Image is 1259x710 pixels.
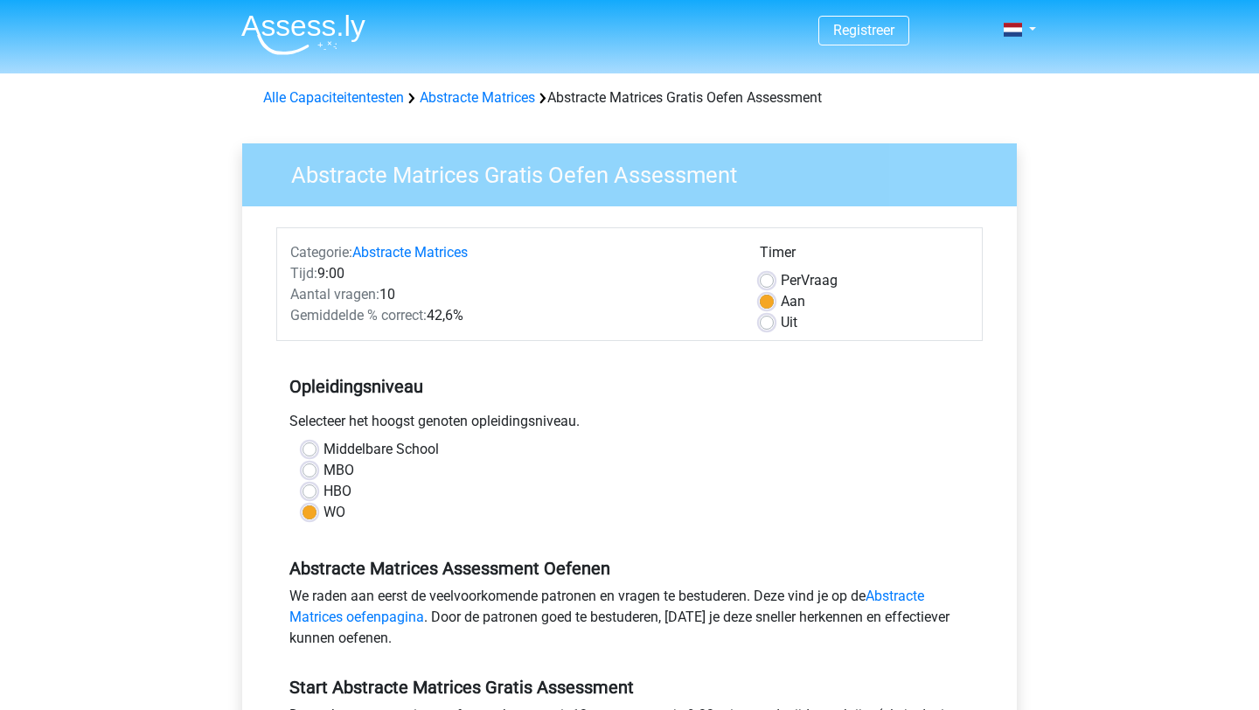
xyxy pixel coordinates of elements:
[289,369,970,404] h5: Opleidingsniveau
[290,265,317,282] span: Tijd:
[781,312,797,333] label: Uit
[263,89,404,106] a: Alle Capaciteitentesten
[352,244,468,261] a: Abstracte Matrices
[277,305,747,326] div: 42,6%
[781,291,805,312] label: Aan
[781,272,801,289] span: Per
[289,677,970,698] h5: Start Abstracte Matrices Gratis Assessment
[289,558,970,579] h5: Abstracte Matrices Assessment Oefenen
[290,244,352,261] span: Categorie:
[833,22,894,38] a: Registreer
[323,439,439,460] label: Middelbare School
[241,14,365,55] img: Assessly
[270,155,1004,189] h3: Abstracte Matrices Gratis Oefen Assessment
[760,242,969,270] div: Timer
[420,89,535,106] a: Abstracte Matrices
[277,284,747,305] div: 10
[256,87,1003,108] div: Abstracte Matrices Gratis Oefen Assessment
[323,460,354,481] label: MBO
[277,263,747,284] div: 9:00
[276,411,983,439] div: Selecteer het hoogst genoten opleidingsniveau.
[781,270,838,291] label: Vraag
[290,307,427,324] span: Gemiddelde % correct:
[323,481,351,502] label: HBO
[323,502,345,523] label: WO
[290,286,379,303] span: Aantal vragen:
[276,586,983,656] div: We raden aan eerst de veelvoorkomende patronen en vragen te bestuderen. Deze vind je op de . Door...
